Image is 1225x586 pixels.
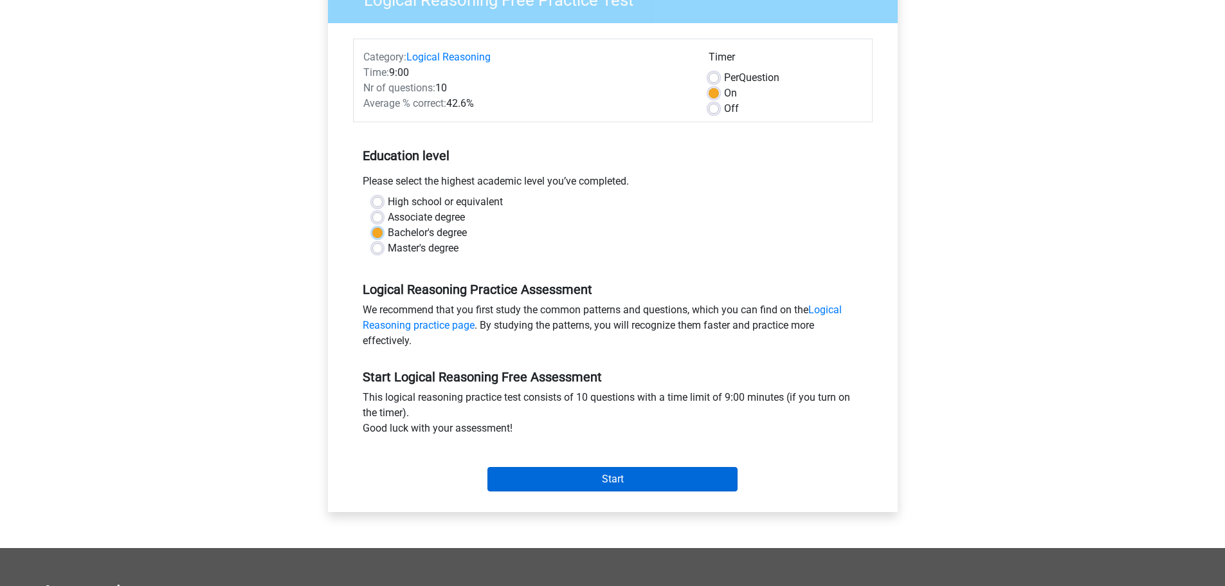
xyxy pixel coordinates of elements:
[724,86,737,101] label: On
[363,97,446,109] span: Average % correct:
[363,51,406,63] span: Category:
[388,194,503,210] label: High school or equivalent
[406,51,491,63] a: Logical Reasoning
[388,210,465,225] label: Associate degree
[353,302,873,354] div: We recommend that you first study the common patterns and questions, which you can find on the . ...
[363,143,863,169] h5: Education level
[709,50,862,70] div: Timer
[388,225,467,241] label: Bachelor's degree
[388,241,458,256] label: Master's degree
[487,467,738,491] input: Start
[363,66,389,78] span: Time:
[724,71,739,84] span: Per
[363,282,863,297] h5: Logical Reasoning Practice Assessment
[353,174,873,194] div: Please select the highest academic level you’ve completed.
[353,390,873,441] div: This logical reasoning practice test consists of 10 questions with a time limit of 9:00 minutes (...
[363,82,435,94] span: Nr of questions:
[724,70,779,86] label: Question
[354,96,699,111] div: 42.6%
[354,65,699,80] div: 9:00
[724,101,739,116] label: Off
[354,80,699,96] div: 10
[363,369,863,385] h5: Start Logical Reasoning Free Assessment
